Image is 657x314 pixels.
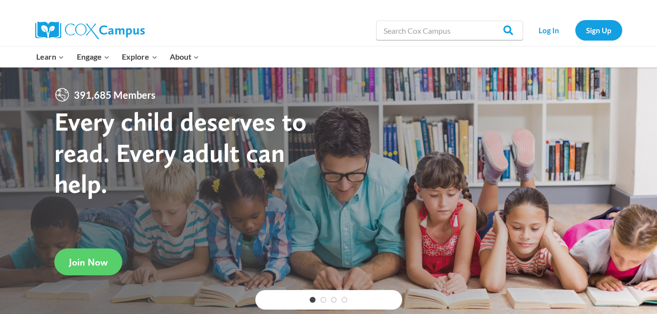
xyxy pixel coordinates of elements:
span: Join Now [69,256,108,268]
span: Learn [36,50,64,63]
a: 2 [320,297,326,303]
span: About [170,50,199,63]
span: 391,685 Members [70,87,159,103]
a: 1 [310,297,316,303]
a: Sign Up [575,20,622,40]
nav: Primary Navigation [30,46,205,67]
span: Explore [122,50,157,63]
a: 4 [341,297,347,303]
a: Log In [528,20,570,40]
img: Cox Campus [35,22,145,39]
input: Search Cox Campus [376,21,523,40]
a: 3 [331,297,337,303]
span: Engage [77,50,110,63]
a: Join Now [54,248,122,275]
nav: Secondary Navigation [528,20,622,40]
strong: Every child deserves to read. Every adult can help. [54,106,307,199]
